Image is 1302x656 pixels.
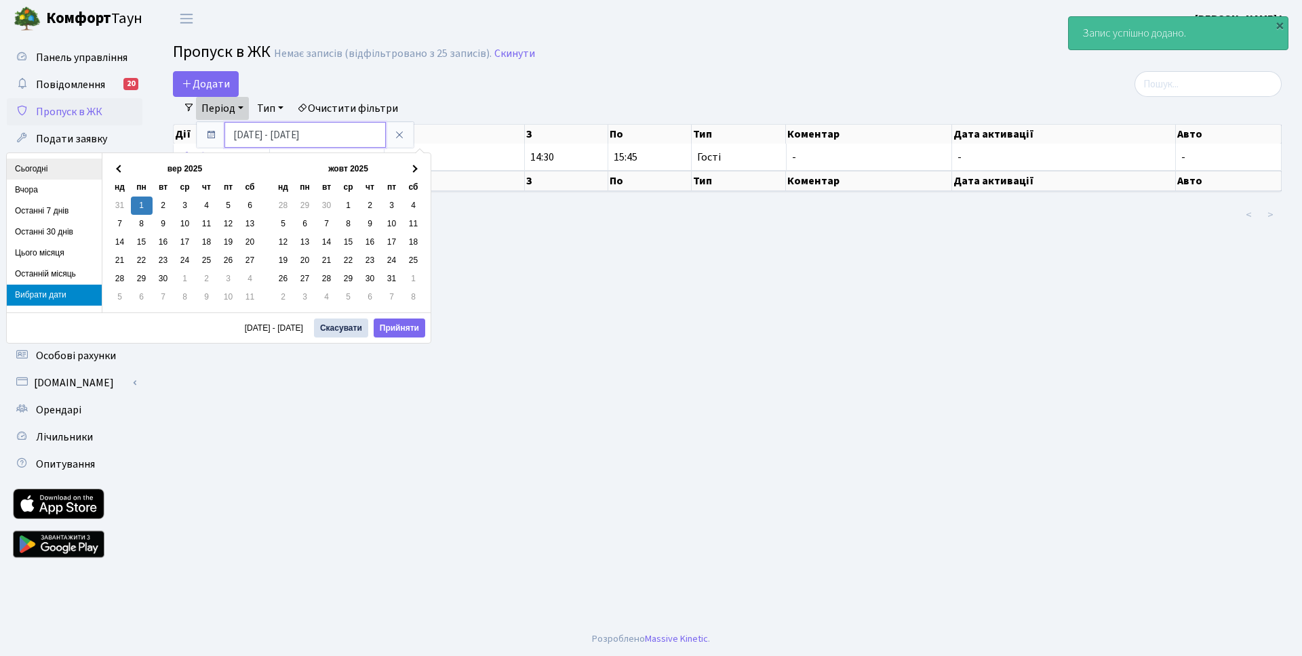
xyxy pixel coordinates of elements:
td: 18 [403,233,425,251]
td: 30 [359,270,381,288]
span: [DATE] - [DATE] [245,324,309,332]
span: - [792,150,796,165]
td: 8 [338,215,359,233]
a: Скинути [494,47,535,60]
a: Подати заявку [7,125,142,152]
a: Очистити фільтри [292,97,403,120]
div: 20 [123,78,138,90]
th: сб [239,178,261,197]
div: Запис успішно додано. [1069,17,1288,49]
th: Коментар [786,171,952,191]
td: 1 [403,270,425,288]
td: 1 [338,197,359,215]
td: 8 [174,288,196,306]
button: Скасувати [314,319,368,337]
td: 4 [239,270,261,288]
td: 7 [109,215,131,233]
span: Повідомлення [36,77,105,92]
td: 4 [403,197,425,215]
td: 3 [294,288,316,306]
td: 16 [359,233,381,251]
a: Повідомлення20 [7,71,142,98]
li: Останній місяць [7,264,102,285]
th: По [608,125,692,144]
td: 8 [403,288,425,306]
li: Останні 30 днів [7,222,102,243]
th: пн [294,178,316,197]
td: 13 [239,215,261,233]
th: Тип [692,171,786,191]
td: 19 [218,233,239,251]
td: 18 [196,233,218,251]
td: 6 [239,197,261,215]
span: Особові рахунки [36,348,116,363]
td: 6 [294,215,316,233]
a: Період [196,97,249,120]
td: 11 [239,288,261,306]
td: 5 [338,288,359,306]
td: 31 [381,270,403,288]
th: По [608,171,692,191]
span: Додати [182,77,230,91]
td: 19 [273,251,294,270]
input: Пошук... [1135,71,1282,97]
th: вер 2025 [131,160,239,178]
b: Комфорт [46,7,111,29]
span: 14:30 [530,150,554,165]
td: 11 [403,215,425,233]
td: 10 [218,288,239,306]
th: Авто [1176,171,1282,191]
button: Прийняти [374,319,425,337]
span: - [1181,150,1185,165]
td: 11 [196,215,218,233]
td: 2 [273,288,294,306]
td: 15 [338,233,359,251]
td: 6 [131,288,153,306]
td: 28 [316,270,338,288]
th: Дата [384,125,524,144]
span: Подати заявку [36,131,107,146]
td: 2 [359,197,381,215]
td: 4 [316,288,338,306]
td: 24 [381,251,403,270]
td: 3 [174,197,196,215]
th: пн [131,178,153,197]
td: 4 [196,197,218,215]
span: Опитування [36,457,95,472]
li: Сьогодні [7,159,102,180]
td: 28 [109,270,131,288]
a: Опитування [7,451,142,478]
td: 1 [131,197,153,215]
td: 24 [174,251,196,270]
td: 23 [153,251,174,270]
span: Таун [46,7,142,30]
td: 7 [153,288,174,306]
td: 31 [109,197,131,215]
td: 29 [338,270,359,288]
a: Тип [252,97,289,120]
li: Останні 7 днів [7,201,102,222]
th: нд [273,178,294,197]
td: 2 [196,270,218,288]
td: 29 [131,270,153,288]
td: 26 [218,251,239,270]
div: × [1273,18,1286,32]
a: [PERSON_NAME] І. [1195,11,1286,27]
th: жовт 2025 [294,160,403,178]
td: 5 [218,197,239,215]
a: Додати [173,71,239,97]
th: Дата [384,171,524,191]
td: 28 [273,197,294,215]
span: Орендарі [36,403,81,417]
td: 17 [174,233,196,251]
th: З [525,125,608,144]
td: 7 [381,288,403,306]
span: - [958,150,962,165]
td: 25 [403,251,425,270]
td: 30 [153,270,174,288]
span: Гості [697,152,721,163]
span: Пропуск в ЖК [36,104,102,119]
td: 9 [196,288,218,306]
th: пт [218,178,239,197]
td: 16 [153,233,174,251]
